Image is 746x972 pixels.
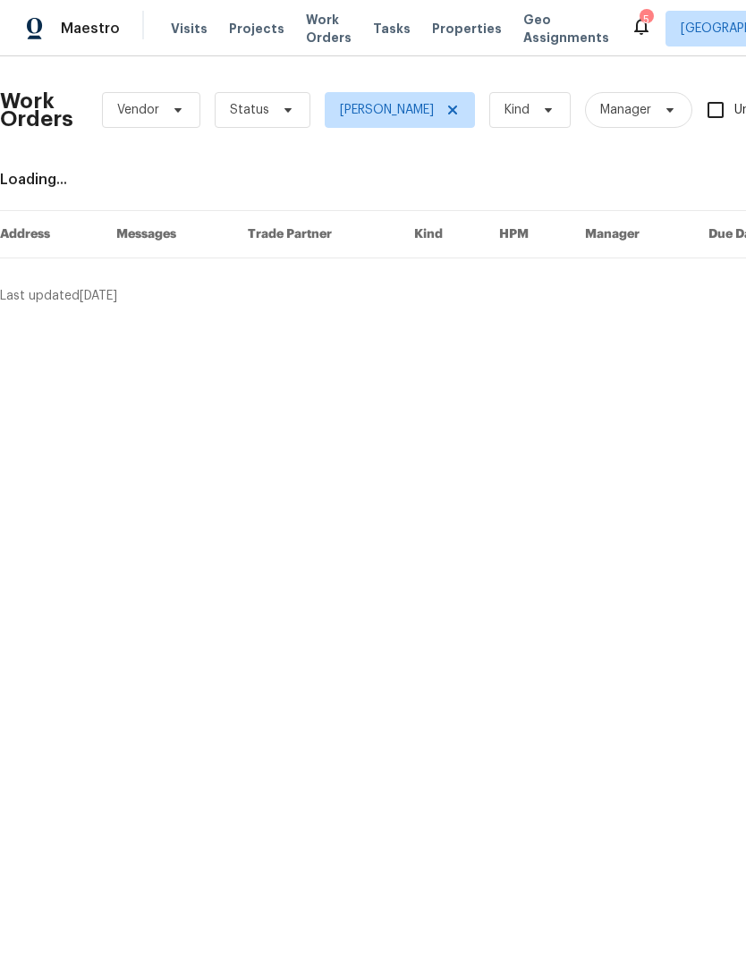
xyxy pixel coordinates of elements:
span: Projects [229,20,284,38]
span: [PERSON_NAME] [340,101,434,119]
span: Maestro [61,20,120,38]
th: Manager [571,211,694,258]
span: Geo Assignments [523,11,609,46]
span: Visits [171,20,208,38]
div: 5 [640,11,652,29]
span: Status [230,101,269,119]
span: Vendor [117,101,159,119]
span: Work Orders [306,11,352,46]
th: Trade Partner [233,211,401,258]
span: Properties [432,20,502,38]
span: Kind [504,101,530,119]
th: HPM [485,211,571,258]
th: Kind [400,211,485,258]
span: Manager [600,101,651,119]
th: Messages [102,211,233,258]
span: [DATE] [80,290,117,302]
span: Tasks [373,22,411,35]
